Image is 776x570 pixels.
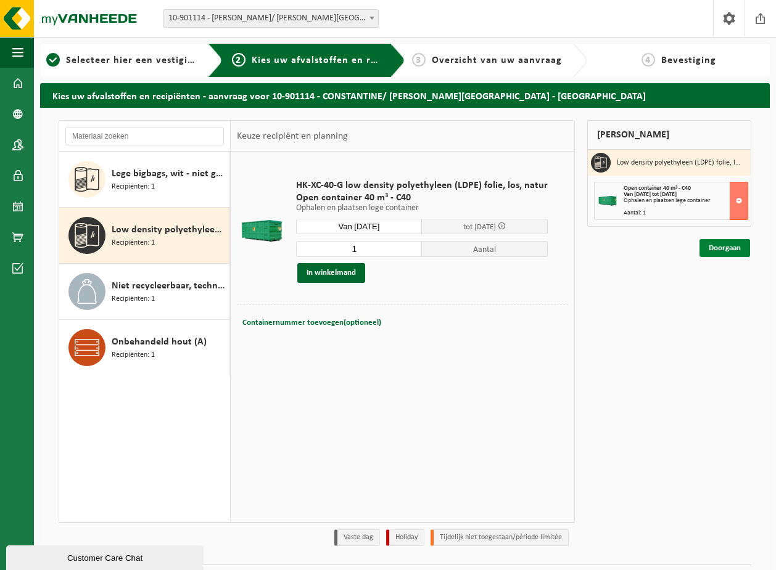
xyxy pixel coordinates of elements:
span: Recipiënten: 1 [112,237,155,249]
span: tot [DATE] [463,223,496,231]
span: 1 [46,53,60,67]
div: Ophalen en plaatsen lege container [624,198,748,204]
span: Kies uw afvalstoffen en recipiënten [252,55,421,65]
span: HK-XC-40-G low density polyethyleen (LDPE) folie, los, natur [296,179,548,192]
a: Doorgaan [700,239,750,257]
button: Niet recycleerbaar, technisch niet verbrandbaar afval (brandbaar) Recipiënten: 1 [59,264,230,320]
span: 4 [642,53,655,67]
span: Containernummer toevoegen(optioneel) [242,319,381,327]
span: Aantal [422,241,548,257]
h3: Low density polyethyleen (LDPE) folie, los, naturel [617,153,741,173]
strong: Van [DATE] tot [DATE] [624,191,677,198]
li: Tijdelijk niet toegestaan/période limitée [431,529,569,546]
input: Selecteer datum [296,219,422,234]
span: 10-901114 - CONSTANTINE/ C. STEINWEG - ANTWERPEN [163,10,378,27]
span: Bevestiging [661,55,716,65]
input: Materiaal zoeken [65,127,224,145]
h2: Kies uw afvalstoffen en recipiënten - aanvraag voor 10-901114 - CONSTANTINE/ [PERSON_NAME][GEOGRA... [40,83,770,107]
span: Recipiënten: 1 [112,293,155,305]
div: Aantal: 1 [624,210,748,216]
span: 2 [232,53,246,67]
span: 3 [412,53,426,67]
div: Keuze recipiënt en planning [231,121,354,152]
button: Lege bigbags, wit - niet gevaarlijk - los Recipiënten: 1 [59,152,230,208]
li: Holiday [386,529,424,546]
iframe: chat widget [6,543,206,570]
li: Vaste dag [334,529,380,546]
span: Open container 40 m³ - C40 [624,185,691,192]
button: In winkelmand [297,263,365,283]
span: Open container 40 m³ - C40 [296,192,548,204]
p: Ophalen en plaatsen lege container [296,204,548,213]
span: Recipiënten: 1 [112,181,155,193]
div: [PERSON_NAME] [587,120,751,150]
span: 10-901114 - CONSTANTINE/ C. STEINWEG - ANTWERPEN [163,9,379,28]
a: 1Selecteer hier een vestiging [46,53,198,68]
button: Containernummer toevoegen(optioneel) [241,314,382,332]
span: Onbehandeld hout (A) [112,335,207,349]
span: Lege bigbags, wit - niet gevaarlijk - los [112,166,226,181]
button: Low density polyethyleen (LDPE) folie, los, naturel Recipiënten: 1 [59,208,230,264]
span: Low density polyethyleen (LDPE) folie, los, naturel [112,222,226,237]
span: Recipiënten: 1 [112,349,155,361]
span: Overzicht van uw aanvraag [432,55,562,65]
span: Selecteer hier een vestiging [66,55,199,65]
button: Onbehandeld hout (A) Recipiënten: 1 [59,320,230,375]
span: Niet recycleerbaar, technisch niet verbrandbaar afval (brandbaar) [112,279,226,293]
